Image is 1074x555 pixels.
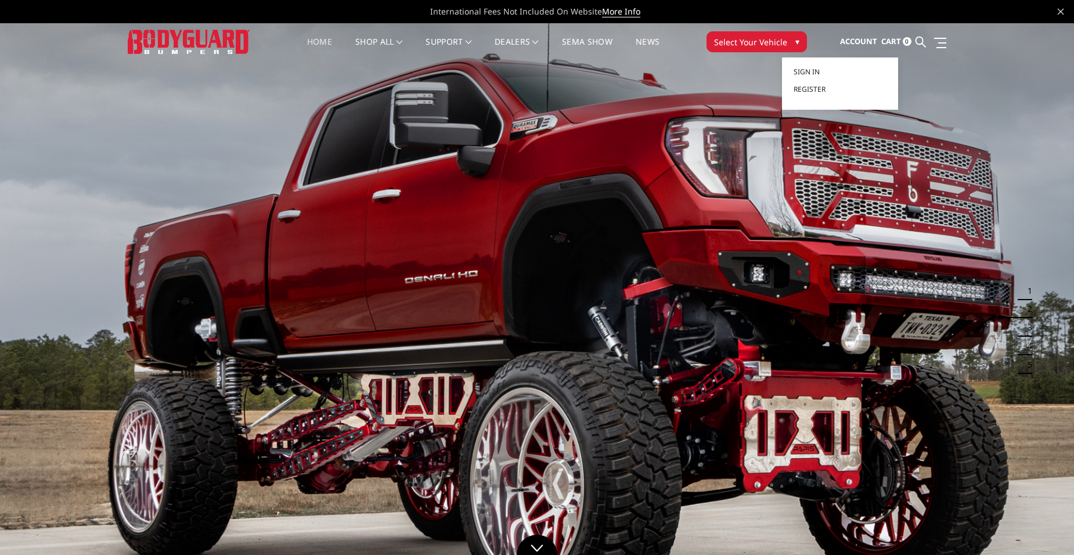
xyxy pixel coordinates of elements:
span: Cart [881,36,901,46]
a: Home [307,38,332,60]
a: More Info [602,6,640,17]
img: BODYGUARD BUMPERS [128,30,250,53]
span: Register [794,84,826,94]
a: SEMA Show [562,38,612,60]
span: Account [840,36,877,46]
a: Register [794,81,886,98]
button: 5 of 5 [1021,355,1032,374]
a: Click to Down [517,535,557,555]
a: News [636,38,659,60]
span: Select Your Vehicle [714,36,787,48]
span: ▾ [795,35,799,48]
button: 2 of 5 [1021,300,1032,319]
button: 3 of 5 [1021,319,1032,337]
a: Support [426,38,471,60]
a: Dealers [495,38,539,60]
a: Cart 0 [881,26,911,57]
a: Sign in [794,63,886,81]
button: 1 of 5 [1021,282,1032,300]
span: 0 [903,37,911,46]
a: shop all [355,38,402,60]
a: Account [840,26,877,57]
button: Select Your Vehicle [707,31,807,52]
span: Sign in [794,67,820,77]
iframe: Chat Widget [1016,499,1074,555]
button: 4 of 5 [1021,337,1032,356]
